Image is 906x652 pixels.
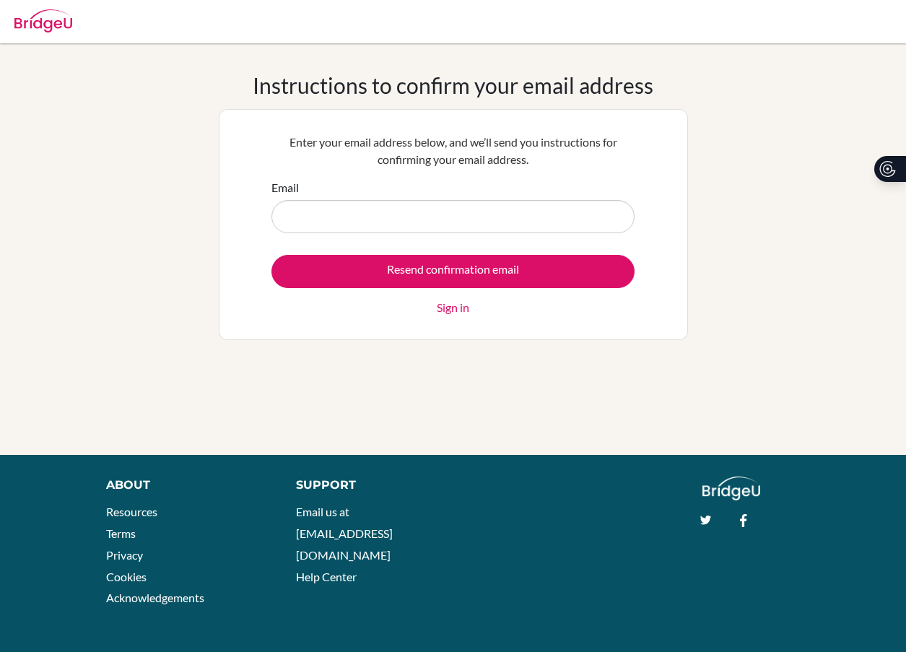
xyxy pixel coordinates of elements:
div: Support [296,477,439,494]
img: Bridge-U [14,9,72,32]
a: Terms [106,526,136,540]
div: About [106,477,263,494]
a: Resources [106,505,157,518]
img: logo_white@2x-f4f0deed5e89b7ecb1c2cc34c3e3d731f90f0f143d5ea2071677605dd97b5244.png [702,477,761,500]
a: Acknowledgements [106,591,204,604]
p: Enter your email address below, and we’ll send you instructions for confirming your email address. [271,134,635,168]
h1: Instructions to confirm your email address [253,72,653,98]
a: Sign in [437,299,469,316]
a: Privacy [106,548,143,562]
input: Resend confirmation email [271,255,635,288]
label: Email [271,179,299,196]
a: Email us at [EMAIL_ADDRESS][DOMAIN_NAME] [296,505,393,561]
a: Help Center [296,570,357,583]
a: Cookies [106,570,147,583]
